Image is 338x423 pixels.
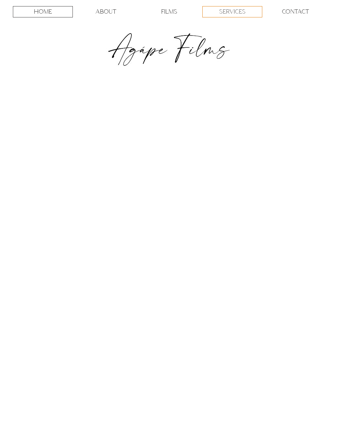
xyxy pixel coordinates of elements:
p: SERVICES [219,6,246,17]
a: FILMS [139,6,199,17]
a: ABOUT [76,6,136,17]
p: HOME [34,6,52,17]
p: CONTACT [282,6,309,17]
a: CONTACT [266,6,325,17]
a: HOME [13,6,73,17]
p: ABOUT [95,6,116,17]
p: FILMS [161,6,177,17]
a: SERVICES [202,6,262,17]
nav: Site [11,6,327,17]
